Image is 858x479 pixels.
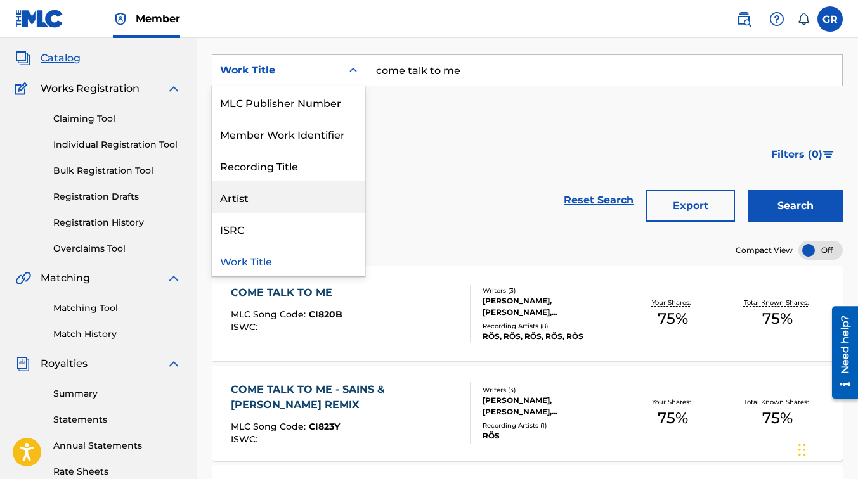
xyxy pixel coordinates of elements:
[795,418,858,479] iframe: Chat Widget
[212,245,365,276] div: Work Title
[15,10,64,28] img: MLC Logo
[769,11,784,27] img: help
[483,385,620,395] div: Writers ( 3 )
[53,387,181,400] a: Summary
[652,298,694,307] p: Your Shares:
[764,139,843,170] button: Filters (0)
[53,242,181,255] a: Overclaims Tool
[771,147,822,162] span: Filters ( 0 )
[113,11,128,27] img: Top Rightsholder
[53,138,181,151] a: Individual Registration Tool
[231,433,261,445] span: ISWC :
[483,331,620,342] div: RÖS, RÖS, RÖS, RÖS, RÖS
[53,413,181,426] a: Statements
[212,366,843,461] a: COME TALK TO ME - SAINS & [PERSON_NAME] REMIXMLC Song Code:CI823YISWC:Writers (3)[PERSON_NAME], [...
[166,271,181,286] img: expand
[736,245,793,256] span: Compact View
[15,51,30,66] img: Catalog
[762,407,793,430] span: 75 %
[212,150,365,181] div: Recording Title
[231,421,309,432] span: MLC Song Code :
[41,81,140,96] span: Works Registration
[658,307,688,330] span: 75 %
[231,382,460,412] div: COME TALK TO ME - SAINS & [PERSON_NAME] REMIX
[731,6,757,32] a: Public Search
[483,321,620,331] div: Recording Artists ( 8 )
[309,309,342,320] span: CI820B
[822,301,858,403] iframe: Resource Center
[212,213,365,245] div: ISRC
[646,190,735,222] button: Export
[53,465,181,478] a: Rate Sheets
[53,328,181,341] a: Match History
[736,11,751,27] img: search
[15,81,32,96] img: Works Registration
[483,295,620,318] div: [PERSON_NAME], [PERSON_NAME], [PERSON_NAME]
[136,11,180,26] span: Member
[483,421,620,430] div: Recording Artists ( 1 )
[166,356,181,371] img: expand
[41,271,90,286] span: Matching
[212,118,365,150] div: Member Work Identifier
[652,397,694,407] p: Your Shares:
[231,285,342,300] div: COME TALK TO ME
[744,397,812,407] p: Total Known Shares:
[15,51,81,66] a: CatalogCatalog
[798,431,806,469] div: Drag
[483,395,620,418] div: [PERSON_NAME], [PERSON_NAME], [PERSON_NAME] [PERSON_NAME]
[15,356,30,371] img: Royalties
[53,164,181,177] a: Bulk Registration Tool
[231,309,309,320] span: MLC Song Code :
[212,54,843,234] form: Search Form
[53,216,181,229] a: Registration History
[41,356,88,371] span: Royalties
[53,439,181,452] a: Annual Statements
[748,190,843,222] button: Search
[483,430,620,442] div: RÖS
[557,186,640,214] a: Reset Search
[220,63,334,78] div: Work Title
[231,321,261,333] span: ISWC :
[53,190,181,203] a: Registration Drafts
[53,302,181,315] a: Matching Tool
[762,307,793,330] span: 75 %
[483,286,620,295] div: Writers ( 3 )
[212,266,843,361] a: COME TALK TO MEMLC Song Code:CI820BISWC:Writers (3)[PERSON_NAME], [PERSON_NAME], [PERSON_NAME]Rec...
[823,151,834,158] img: filter
[212,181,365,213] div: Artist
[658,407,688,430] span: 75 %
[15,271,31,286] img: Matching
[41,51,81,66] span: Catalog
[764,6,790,32] div: Help
[744,298,812,307] p: Total Known Shares:
[166,81,181,96] img: expand
[53,112,181,125] a: Claiming Tool
[309,421,340,432] span: CI823Y
[817,6,843,32] div: User Menu
[212,86,365,118] div: MLC Publisher Number
[797,13,810,25] div: Notifications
